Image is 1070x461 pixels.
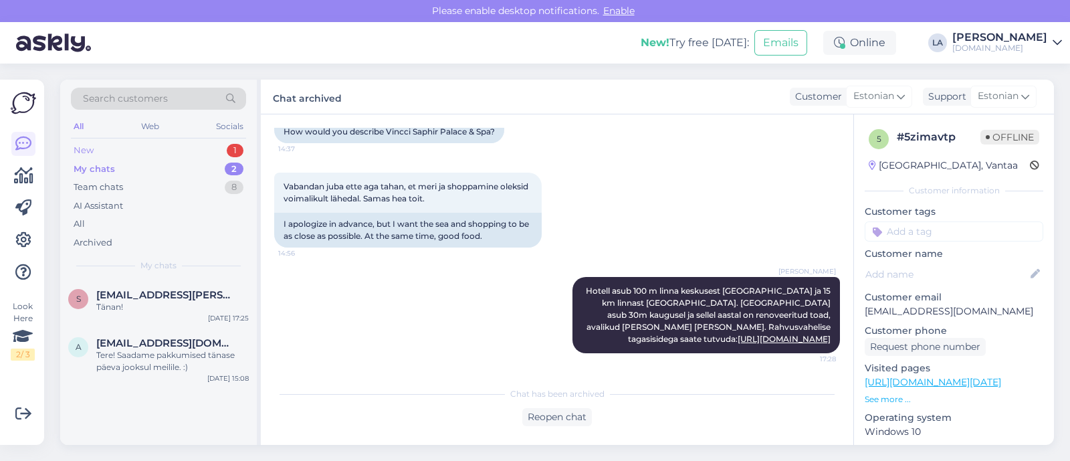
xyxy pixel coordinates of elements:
[923,90,966,104] div: Support
[138,118,162,135] div: Web
[140,260,177,272] span: My chats
[274,120,504,143] div: How would you describe Vincci Saphir Palace & Spa?
[227,144,243,157] div: 1
[865,185,1043,197] div: Customer information
[207,373,249,383] div: [DATE] 15:08
[877,134,881,144] span: 5
[865,267,1028,282] input: Add name
[599,5,639,17] span: Enable
[641,35,749,51] div: Try free [DATE]:
[225,181,243,194] div: 8
[74,236,112,250] div: Archived
[865,361,1043,375] p: Visited pages
[823,31,896,55] div: Online
[952,32,1047,43] div: [PERSON_NAME]
[790,90,842,104] div: Customer
[865,393,1043,405] p: See more ...
[586,286,833,344] span: Hotell asub 100 m linna keskusest [GEOGRAPHIC_DATA] ja 15 km linnast [GEOGRAPHIC_DATA]. [GEOGRAPH...
[865,444,1043,458] p: Browser
[897,129,980,145] div: # 5zimavtp
[865,376,1001,388] a: [URL][DOMAIN_NAME][DATE]
[74,199,123,213] div: AI Assistant
[786,354,836,364] span: 17:28
[865,324,1043,338] p: Customer phone
[76,294,81,304] span: S
[96,337,235,349] span: ave.kuimets@gmail.com
[980,130,1039,145] span: Offline
[510,388,605,400] span: Chat has been archived
[11,349,35,361] div: 2 / 3
[273,88,342,106] label: Chat archived
[641,36,669,49] b: New!
[522,408,592,426] div: Reopen chat
[865,338,986,356] div: Request phone number
[865,425,1043,439] p: Windows 10
[865,290,1043,304] p: Customer email
[96,349,249,373] div: Tere! Saadame pakkumised tänase päeva jooksul meilile. :)
[83,92,168,106] span: Search customers
[225,163,243,176] div: 2
[865,247,1043,261] p: Customer name
[952,32,1062,54] a: [PERSON_NAME][DOMAIN_NAME]
[96,301,249,313] div: Tänan!
[738,334,831,344] a: [URL][DOMAIN_NAME]
[952,43,1047,54] div: [DOMAIN_NAME]
[869,159,1018,173] div: [GEOGRAPHIC_DATA], Vantaa
[96,289,235,301] span: Sepa.andres@gmail.com
[865,205,1043,219] p: Customer tags
[978,89,1019,104] span: Estonian
[928,33,947,52] div: LA
[865,304,1043,318] p: [EMAIL_ADDRESS][DOMAIN_NAME]
[11,300,35,361] div: Look Here
[11,90,36,116] img: Askly Logo
[865,411,1043,425] p: Operating system
[278,144,328,154] span: 14:37
[213,118,246,135] div: Socials
[278,248,328,258] span: 14:56
[865,221,1043,242] input: Add a tag
[208,313,249,323] div: [DATE] 17:25
[71,118,86,135] div: All
[853,89,894,104] span: Estonian
[74,181,123,194] div: Team chats
[284,181,530,203] span: Vabandan juba ette aga tahan, et meri ja shoppamine oleksid voimalikult lähedal. Samas hea toit.
[74,163,115,176] div: My chats
[274,213,542,248] div: I apologize in advance, but I want the sea and shopping to be as close as possible. At the same t...
[778,266,836,276] span: [PERSON_NAME]
[754,30,807,56] button: Emails
[74,217,85,231] div: All
[74,144,94,157] div: New
[76,342,82,352] span: a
